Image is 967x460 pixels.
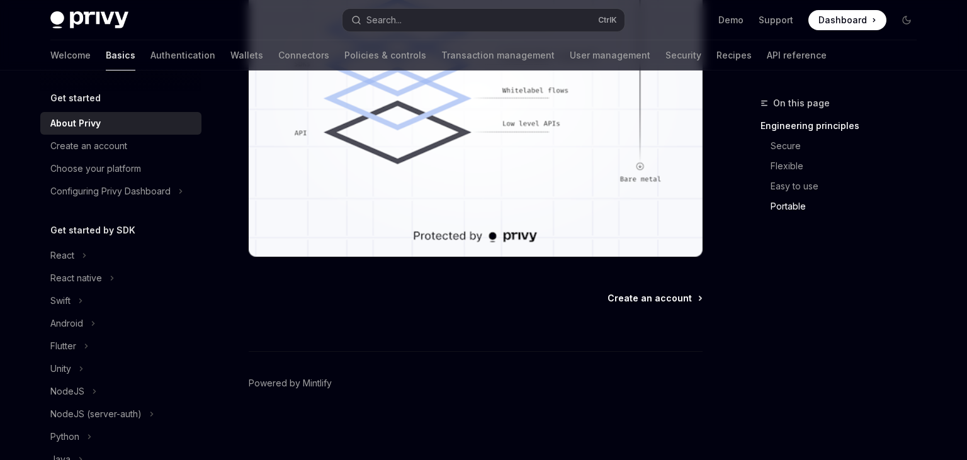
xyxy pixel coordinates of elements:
[50,223,135,238] h5: Get started by SDK
[771,156,927,176] a: Flexible
[50,429,79,444] div: Python
[50,407,142,422] div: NodeJS (server-auth)
[40,135,201,157] a: Create an account
[230,40,263,70] a: Wallets
[40,157,201,180] a: Choose your platform
[771,136,927,156] a: Secure
[441,40,555,70] a: Transaction management
[608,292,701,305] a: Create an account
[50,40,91,70] a: Welcome
[818,14,867,26] span: Dashboard
[808,10,886,30] a: Dashboard
[50,11,128,29] img: dark logo
[665,40,701,70] a: Security
[50,161,141,176] div: Choose your platform
[50,271,102,286] div: React native
[608,292,692,305] span: Create an account
[771,196,927,216] a: Portable
[50,138,127,154] div: Create an account
[50,184,171,199] div: Configuring Privy Dashboard
[150,40,215,70] a: Authentication
[761,116,927,136] a: Engineering principles
[759,14,793,26] a: Support
[50,316,83,331] div: Android
[718,14,744,26] a: Demo
[40,112,201,135] a: About Privy
[716,40,752,70] a: Recipes
[598,15,617,25] span: Ctrl K
[50,91,101,106] h5: Get started
[342,9,625,31] button: Search...CtrlK
[570,40,650,70] a: User management
[50,116,101,131] div: About Privy
[50,293,71,308] div: Swift
[366,13,402,28] div: Search...
[896,10,917,30] button: Toggle dark mode
[773,96,830,111] span: On this page
[50,384,84,399] div: NodeJS
[249,377,332,390] a: Powered by Mintlify
[767,40,827,70] a: API reference
[344,40,426,70] a: Policies & controls
[50,248,74,263] div: React
[106,40,135,70] a: Basics
[771,176,927,196] a: Easy to use
[50,339,76,354] div: Flutter
[50,361,71,376] div: Unity
[278,40,329,70] a: Connectors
